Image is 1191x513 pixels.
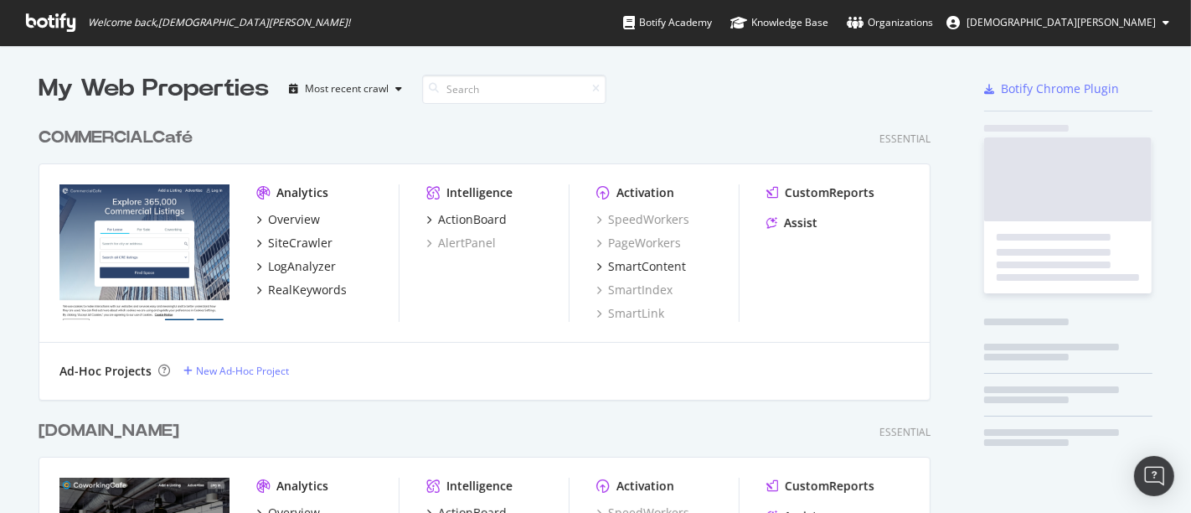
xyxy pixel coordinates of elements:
[59,184,229,320] img: commercialsearch.com
[596,282,673,298] a: SmartIndex
[446,478,513,495] div: Intelligence
[276,478,328,495] div: Analytics
[47,27,82,40] div: v 4.0.25
[256,235,333,251] a: SiteCrawler
[596,235,681,251] a: PageWorkers
[268,282,347,298] div: RealKeywords
[256,282,347,298] a: RealKeywords
[196,364,289,378] div: New Ad-Hoc Project
[45,97,59,111] img: tab_domain_overview_orange.svg
[183,364,289,378] a: New Ad-Hoc Project
[282,75,409,102] button: Most recent crawl
[730,14,828,31] div: Knowledge Base
[39,72,269,106] div: My Web Properties
[616,184,674,201] div: Activation
[426,211,507,228] a: ActionBoard
[88,16,350,29] span: Welcome back, [DEMOGRAPHIC_DATA][PERSON_NAME] !
[27,44,40,57] img: website_grey.svg
[879,132,931,146] div: Essential
[596,305,664,322] a: SmartLink
[27,27,40,40] img: logo_orange.svg
[305,84,389,94] div: Most recent crawl
[879,425,931,439] div: Essential
[766,184,874,201] a: CustomReports
[785,478,874,495] div: CustomReports
[426,235,496,251] a: AlertPanel
[39,126,199,150] a: COMMERCIALCafé
[608,258,686,275] div: SmartContent
[268,258,336,275] div: LogAnalyzer
[446,184,513,201] div: Intelligence
[44,44,184,57] div: Domain: [DOMAIN_NAME]
[64,99,150,110] div: Domain Overview
[268,235,333,251] div: SiteCrawler
[933,9,1183,36] button: [DEMOGRAPHIC_DATA][PERSON_NAME]
[422,75,606,104] input: Search
[39,419,186,443] a: [DOMAIN_NAME]
[256,211,320,228] a: Overview
[623,14,712,31] div: Botify Academy
[596,258,686,275] a: SmartContent
[256,258,336,275] a: LogAnalyzer
[39,126,193,150] div: COMMERCIALCafé
[847,14,933,31] div: Organizations
[39,419,179,443] div: [DOMAIN_NAME]
[616,478,674,495] div: Activation
[167,97,180,111] img: tab_keywords_by_traffic_grey.svg
[1001,80,1119,97] div: Botify Chrome Plugin
[438,211,507,228] div: ActionBoard
[967,15,1156,29] span: Cristian Vasadi
[766,478,874,495] a: CustomReports
[268,211,320,228] div: Overview
[596,211,689,228] a: SpeedWorkers
[1134,456,1174,496] div: Open Intercom Messenger
[785,184,874,201] div: CustomReports
[766,215,817,231] a: Assist
[276,184,328,201] div: Analytics
[984,80,1119,97] a: Botify Chrome Plugin
[185,99,282,110] div: Keywords by Traffic
[784,215,817,231] div: Assist
[59,363,152,380] div: Ad-Hoc Projects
